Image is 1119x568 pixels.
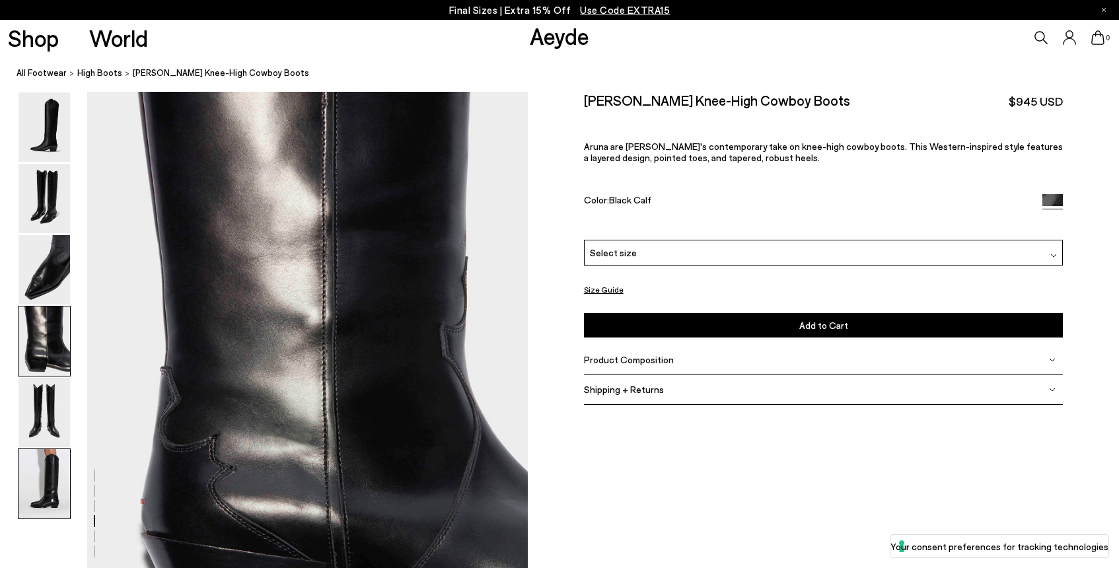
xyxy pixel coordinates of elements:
span: Aruna are [PERSON_NAME]'s contemporary take on knee-high cowboy boots. This Western-inspired styl... [584,141,1063,163]
span: 0 [1104,34,1111,42]
span: Select size [590,246,637,260]
button: Add to Cart [584,313,1064,337]
label: Your consent preferences for tracking technologies [890,540,1108,553]
img: Aruna Leather Knee-High Cowboy Boots - Image 5 [18,378,70,447]
span: Navigate to /collections/ss25-final-sizes [580,4,670,16]
span: High Boots [77,67,122,78]
a: Aeyde [530,22,589,50]
a: Shop [8,26,59,50]
a: High Boots [77,66,122,80]
h2: [PERSON_NAME] Knee-High Cowboy Boots [584,92,850,108]
span: [PERSON_NAME] Knee-High Cowboy Boots [133,66,309,80]
img: Aruna Leather Knee-High Cowboy Boots - Image 3 [18,235,70,304]
span: Add to Cart [799,320,848,331]
button: Your consent preferences for tracking technologies [890,535,1108,557]
button: Size Guide [584,281,624,298]
img: Aruna Leather Knee-High Cowboy Boots - Image 1 [18,92,70,162]
a: World [89,26,148,50]
img: svg%3E [1049,357,1056,363]
div: Color: [584,194,1027,209]
img: svg%3E [1049,386,1056,393]
img: Aruna Leather Knee-High Cowboy Boots - Image 6 [18,449,70,518]
img: Aruna Leather Knee-High Cowboy Boots - Image 4 [18,306,70,376]
a: 0 [1091,30,1104,45]
nav: breadcrumb [17,55,1119,92]
a: All Footwear [17,66,67,80]
img: svg%3E [1050,252,1057,259]
p: Final Sizes | Extra 15% Off [449,2,670,18]
img: Aruna Leather Knee-High Cowboy Boots - Image 2 [18,164,70,233]
span: Shipping + Returns [584,384,664,395]
span: Product Composition [584,354,674,365]
span: $945 USD [1009,93,1063,110]
span: Black Calf [609,194,651,205]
